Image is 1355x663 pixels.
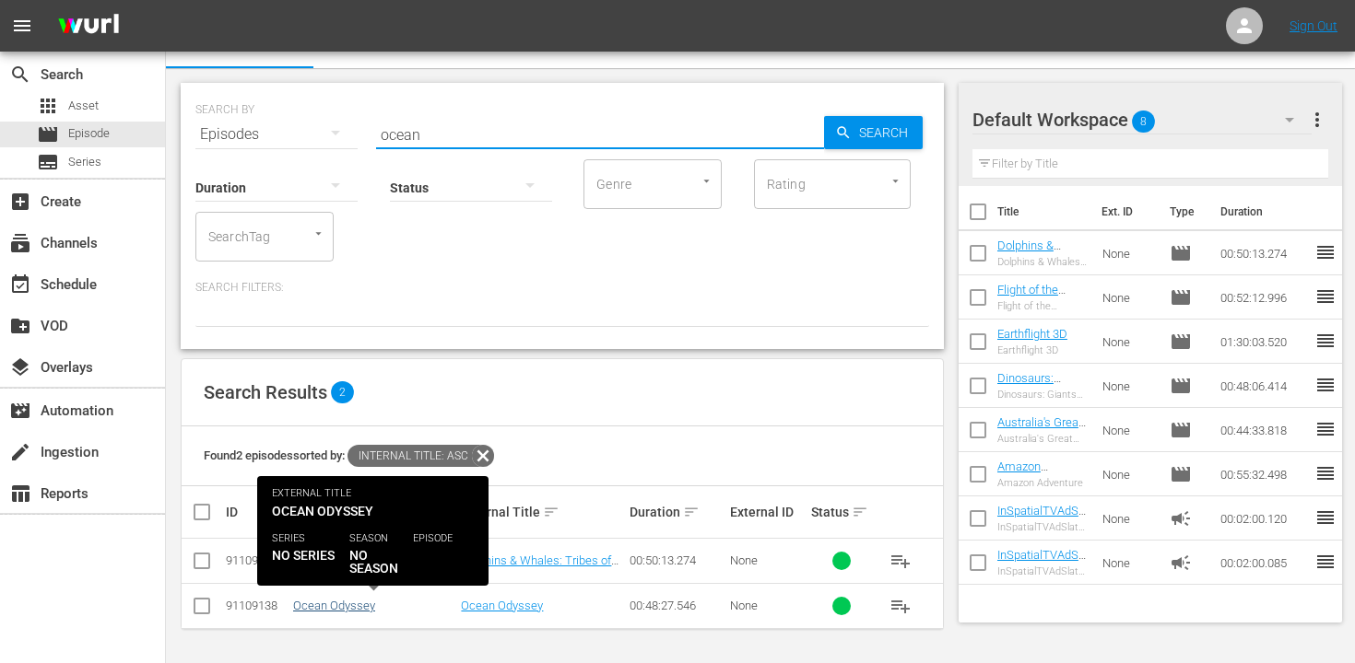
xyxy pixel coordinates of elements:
button: playlist_add [878,584,923,628]
div: 91109023 [226,553,288,567]
div: None [730,599,806,612]
a: Dinosaurs: Giants of Patagonia [997,371,1061,413]
div: 00:48:27.546 [630,599,725,612]
div: Australia's Great Wild North [997,433,1088,445]
span: 8 [1132,102,1155,141]
td: None [1095,541,1163,585]
td: 00:48:06.414 [1213,364,1314,408]
div: 00:50:13.274 [630,553,725,567]
span: Episode [1170,286,1192,308]
a: InSpatialTVAdSlate2 [997,504,1086,531]
button: Open [698,172,715,190]
span: reorder [1314,462,1337,484]
td: 00:02:00.120 [1213,496,1314,541]
span: reorder [1314,285,1337,308]
span: Episode [68,124,110,143]
button: Search [824,116,923,149]
span: Episode [1170,419,1192,441]
span: more_vert [1306,109,1328,131]
div: ID [226,505,288,519]
div: Dinosaurs: Giants of Patagonia [997,389,1088,401]
span: Episode [1170,463,1192,485]
button: playlist_add [878,539,923,583]
span: Search [852,116,923,149]
a: InSpatialTVAdSlate1 [997,548,1086,576]
div: Duration [630,501,725,523]
div: InSpatialTVAdSlate2 [997,521,1088,533]
span: keyboard_arrow_up [372,504,389,520]
span: reorder [1314,551,1337,573]
a: Amazon Adventure [997,459,1050,487]
span: sort [852,504,868,520]
td: None [1095,275,1163,320]
td: None [1095,364,1163,408]
td: None [1095,408,1163,452]
img: ans4CAIJ8jUAAAAAAAAAAAAAAAAAAAAAAAAgQb4GAAAAAAAAAAAAAAAAAAAAAAAAJMjXAAAAAAAAAAAAAAAAAAAAAAAAgAT5G... [44,5,133,48]
span: VOD [9,315,31,337]
span: 2 [331,381,354,403]
div: External ID [730,505,806,519]
td: 00:52:12.996 [1213,275,1314,320]
td: None [1095,452,1163,496]
td: 00:44:33.818 [1213,408,1314,452]
a: Ocean Odyssey [461,599,543,612]
div: 91109138 [226,599,288,612]
div: Default Workspace [972,94,1313,145]
th: Duration [1209,186,1320,238]
span: reorder [1314,374,1337,396]
span: Internal Title: asc [348,445,472,467]
a: Australia's Great Wild North [997,415,1086,443]
span: Episode [1170,375,1192,397]
span: Asset [37,95,59,117]
span: Channels [9,232,31,254]
a: Earthflight 3D [997,327,1067,341]
span: sort [683,504,700,520]
td: None [1095,496,1163,541]
p: Search Filters: [195,280,929,296]
a: Dolphins & Whales: Tribes of the Ocean [997,238,1076,280]
div: Flight of the Butterflies [997,300,1088,312]
span: Search [9,64,31,86]
div: None [730,553,806,567]
td: None [1095,320,1163,364]
div: Dolphins & Whales: Tribes of the Ocean [997,256,1088,268]
span: Overlays [9,356,31,378]
div: External Title [461,501,623,523]
div: Earthflight 3D [997,344,1067,356]
a: Dolphins & Whales: Tribes of the Ocean [293,553,451,581]
span: reorder [1314,506,1337,529]
td: 00:55:32.498 [1213,452,1314,496]
span: Series [37,151,59,173]
span: reorder [1314,241,1337,263]
div: Status [811,501,873,523]
span: menu [11,15,33,37]
span: sort [543,504,560,520]
span: playlist_add [890,595,912,617]
div: Internal Title [293,501,455,523]
td: 00:50:13.274 [1213,231,1314,275]
a: Flight of the Butterflies [997,283,1066,310]
th: Type [1159,186,1209,238]
span: Episode [1170,331,1192,353]
span: Episode [1170,242,1192,264]
th: Ext. ID [1090,186,1159,238]
span: Ingestion [9,441,31,463]
a: Sign Out [1290,18,1337,33]
span: reorder [1314,418,1337,440]
span: Found 2 episodes sorted by: [204,448,494,462]
span: Episode [37,123,59,145]
button: Open [887,172,904,190]
span: Ad [1170,507,1192,529]
th: Title [997,186,1090,238]
span: reorder [1314,330,1337,352]
span: Reports [9,483,31,505]
a: Ocean Odyssey [293,599,375,612]
button: Open [310,225,327,242]
div: Amazon Adventure [997,477,1088,489]
span: Series [68,153,101,171]
span: Search Results [204,381,327,403]
span: Asset [68,97,99,115]
div: Episodes [195,109,358,160]
a: Dolphins & Whales: Tribes of the Ocean [461,553,619,581]
span: Automation [9,400,31,422]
